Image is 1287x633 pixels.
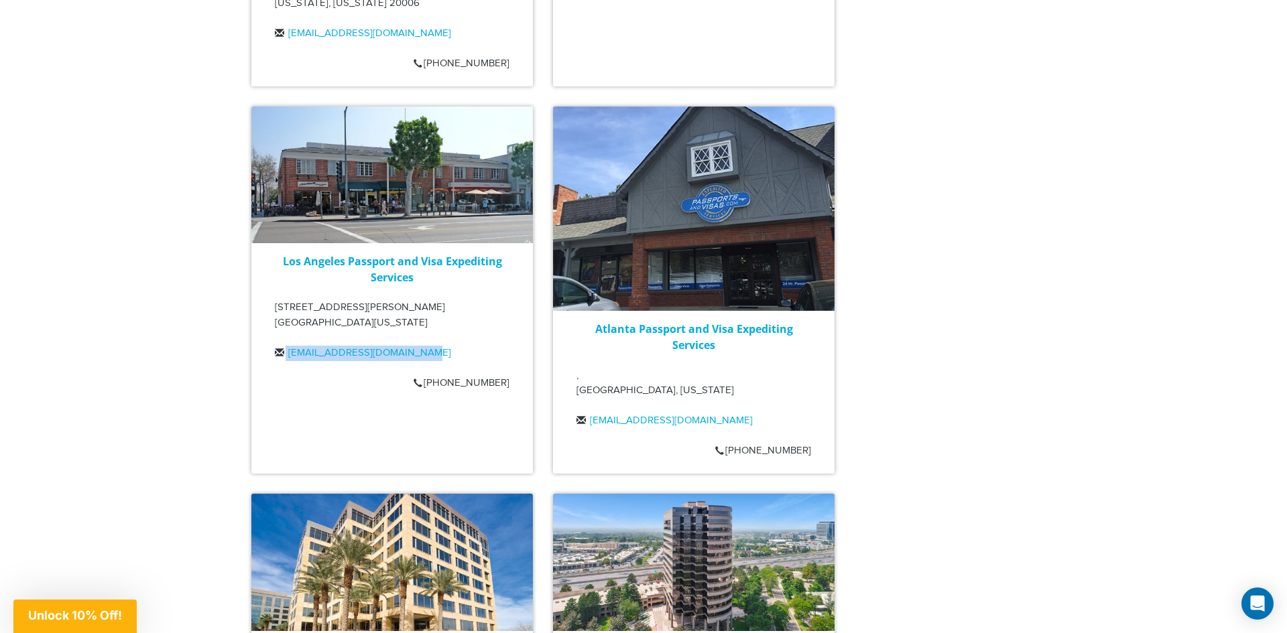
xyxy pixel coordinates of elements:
[715,443,811,459] p: [PHONE_NUMBER]
[414,56,509,72] p: [PHONE_NUMBER]
[13,600,137,633] div: Unlock 10% Off!
[1241,587,1274,620] div: Open Intercom Messenger
[288,27,451,39] a: [EMAIL_ADDRESS][DOMAIN_NAME]
[590,415,753,426] a: [EMAIL_ADDRESS][DOMAIN_NAME]
[288,347,451,358] a: [EMAIL_ADDRESS][DOMAIN_NAME]
[553,107,835,311] img: atlanta-passport-office_-_28de80_-_029b8f063c7946511503b0bb3931d518761db640.jpg
[553,494,835,630] img: passportsandvisas_denver_5251_dtc_parkway_-_28de80_-_029b8f063c7946511503b0bb3931d518761db640.jpg
[595,322,793,352] a: Atlanta Passport and Visa Expediting Services
[251,494,533,630] img: howardhughes_-_28de80_-_029b8f063c7946511503b0bb3931d518761db640.jpg
[28,608,122,622] span: Unlock 10% Off!
[576,368,811,399] p: , [GEOGRAPHIC_DATA], [US_STATE]
[251,107,533,243] img: passports_and_visas_los_angeles_-_28de80_-_029b8f063c7946511503b0bb3931d518761db640.jpg
[283,254,502,285] a: Los Angeles Passport and Visa Expediting Services
[414,376,509,391] p: [PHONE_NUMBER]
[275,300,509,330] p: [STREET_ADDRESS][PERSON_NAME] [GEOGRAPHIC_DATA][US_STATE]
